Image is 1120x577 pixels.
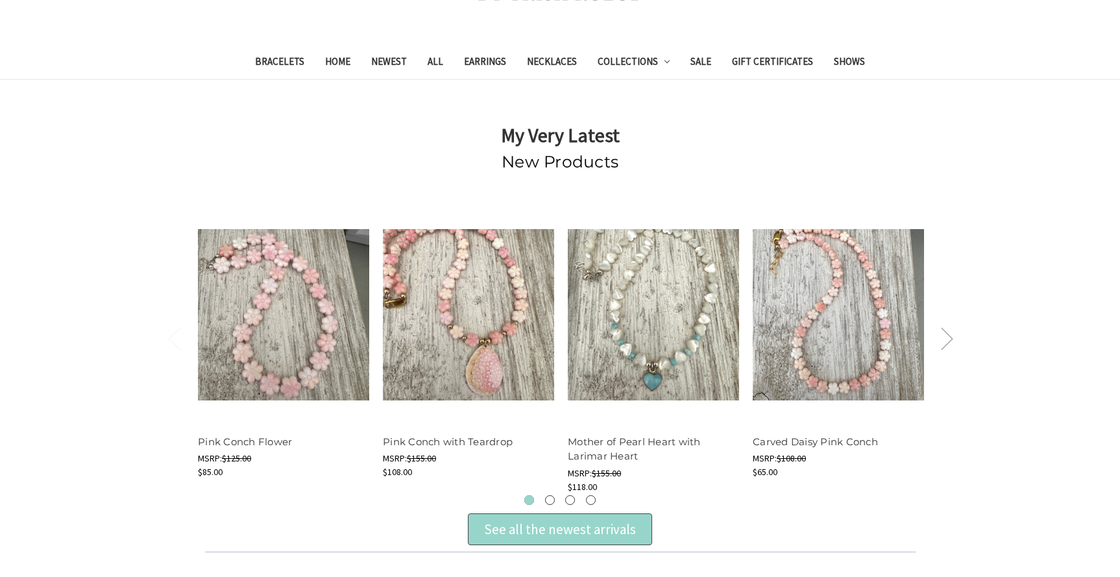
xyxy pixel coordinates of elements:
[568,202,739,428] a: Mother of Pearl Heart with Larimar Heart
[753,202,924,428] a: Carved Daisy Pink Conch
[586,495,596,505] button: 4 of 3
[753,466,777,478] span: $65.00
[722,47,823,79] a: Gift Certificates
[454,47,517,79] a: Earrings
[383,436,513,448] a: Pink Conch with Teardrop
[501,123,620,147] strong: My Very Latest
[680,47,722,79] a: Sale
[484,519,636,540] div: See all the newest arrivals
[417,47,454,79] a: All
[361,47,417,79] a: Newest
[568,229,739,400] img: Mother of Pearl Heart with Larimar Heart
[517,47,587,79] a: Necklaces
[524,495,534,505] button: 1 of 3
[753,436,878,448] a: Carved Daisy Pink Conch
[222,452,251,464] span: $125.00
[383,202,554,428] a: Pink Conch with Teardrop
[592,467,621,479] span: $155.00
[568,436,701,463] a: Mother of Pearl Heart with Larimar Heart
[161,318,187,358] button: Previous
[383,452,554,465] div: MSRP:
[823,47,875,79] a: Shows
[753,452,924,465] div: MSRP:
[383,466,412,478] span: $108.00
[587,47,681,79] a: Collections
[568,467,739,480] div: MSRP:
[383,229,554,400] img: Pink Conch with Teardrop
[198,466,223,478] span: $85.00
[468,513,652,546] div: See all the newest arrivals
[568,481,597,493] span: $118.00
[245,47,315,79] a: Bracelets
[198,452,369,465] div: MSRP:
[198,202,369,428] a: Pink Conch Flower
[565,495,575,505] button: 3 of 3
[753,229,924,400] img: Carved Daisy Pink Conch
[198,150,922,175] h2: New Products
[545,495,555,505] button: 2 of 3
[198,229,369,400] img: Pink Conch Flower
[407,452,436,464] span: $155.00
[198,436,292,448] a: Pink Conch Flower
[934,318,960,358] button: Next
[777,452,806,464] span: $108.00
[315,47,361,79] a: Home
